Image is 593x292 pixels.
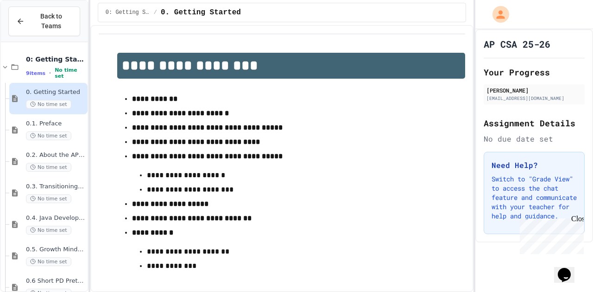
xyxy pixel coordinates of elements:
[26,246,86,254] span: 0.5. Growth Mindset and Pair Programming
[554,255,584,283] iframe: chat widget
[26,100,71,109] span: No time set
[55,67,86,79] span: No time set
[26,120,86,128] span: 0.1. Preface
[486,95,582,102] div: [EMAIL_ADDRESS][DOMAIN_NAME]
[26,214,86,222] span: 0.4. Java Development Environments
[26,70,45,76] span: 9 items
[26,151,86,159] span: 0.2. About the AP CSA Exam
[161,7,241,18] span: 0. Getting Started
[26,194,71,203] span: No time set
[486,86,582,94] div: [PERSON_NAME]
[26,55,86,63] span: 0: Getting Started
[26,257,71,266] span: No time set
[26,163,71,172] span: No time set
[484,37,550,50] h1: AP CSA 25-26
[516,215,584,254] iframe: chat widget
[26,226,71,235] span: No time set
[26,277,86,285] span: 0.6 Short PD Pretest
[492,160,577,171] h3: Need Help?
[106,9,150,16] span: 0: Getting Started
[26,183,86,191] span: 0.3. Transitioning from AP CSP to AP CSA
[26,131,71,140] span: No time set
[492,174,577,221] p: Switch to "Grade View" to access the chat feature and communicate with your teacher for help and ...
[483,4,511,25] div: My Account
[484,66,585,79] h2: Your Progress
[154,9,157,16] span: /
[49,69,51,77] span: •
[484,117,585,130] h2: Assignment Details
[8,6,80,36] button: Back to Teams
[30,12,72,31] span: Back to Teams
[484,133,585,144] div: No due date set
[4,4,64,59] div: Chat with us now!Close
[26,88,86,96] span: 0. Getting Started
